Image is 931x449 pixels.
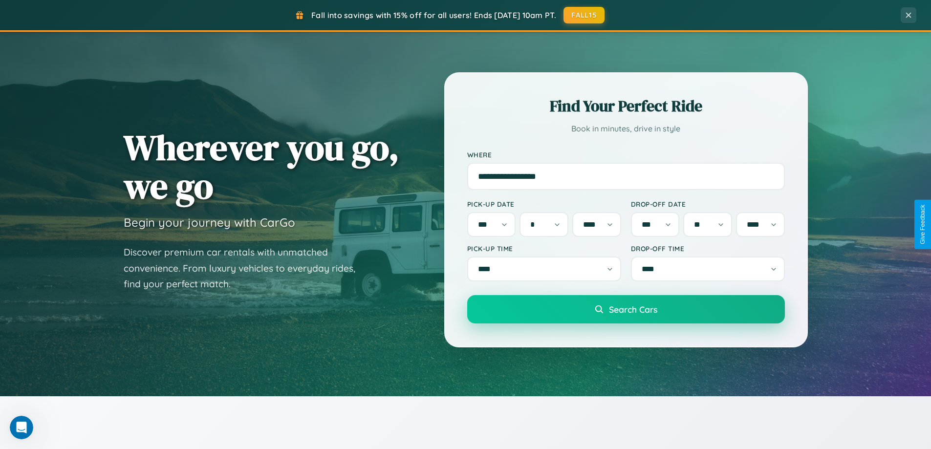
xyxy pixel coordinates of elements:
button: FALL15 [563,7,605,23]
span: Fall into savings with 15% off for all users! Ends [DATE] 10am PT. [311,10,556,20]
span: Search Cars [609,304,657,315]
iframe: Intercom live chat [10,416,33,439]
h2: Find Your Perfect Ride [467,95,785,117]
label: Pick-up Date [467,200,621,208]
label: Drop-off Date [631,200,785,208]
div: Give Feedback [919,205,926,244]
h3: Begin your journey with CarGo [124,215,295,230]
label: Drop-off Time [631,244,785,253]
label: Where [467,150,785,159]
label: Pick-up Time [467,244,621,253]
h1: Wherever you go, we go [124,128,399,205]
p: Discover premium car rentals with unmatched convenience. From luxury vehicles to everyday rides, ... [124,244,368,292]
p: Book in minutes, drive in style [467,122,785,136]
button: Search Cars [467,295,785,323]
